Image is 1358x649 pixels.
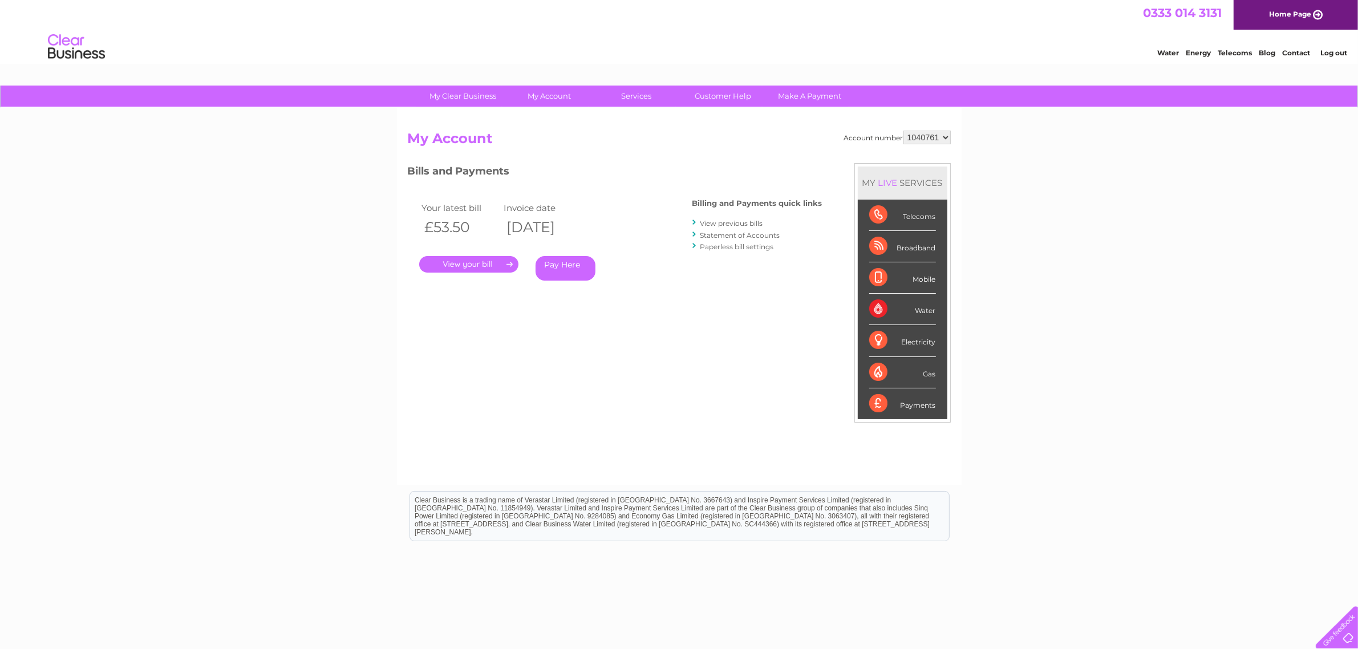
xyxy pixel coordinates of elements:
[501,216,583,239] th: [DATE]
[502,86,597,107] a: My Account
[844,131,951,144] div: Account number
[869,388,936,419] div: Payments
[410,6,949,55] div: Clear Business is a trading name of Verastar Limited (registered in [GEOGRAPHIC_DATA] No. 3667643...
[869,325,936,356] div: Electricity
[763,86,857,107] a: Make A Payment
[700,242,774,251] a: Paperless bill settings
[47,30,106,64] img: logo.png
[408,163,822,183] h3: Bills and Payments
[700,231,780,240] a: Statement of Accounts
[700,219,763,228] a: View previous bills
[416,86,510,107] a: My Clear Business
[1259,48,1275,57] a: Blog
[1186,48,1211,57] a: Energy
[1320,48,1347,57] a: Log out
[419,216,501,239] th: £53.50
[869,294,936,325] div: Water
[869,200,936,231] div: Telecoms
[536,256,595,281] a: Pay Here
[419,256,518,273] a: .
[1282,48,1310,57] a: Contact
[869,262,936,294] div: Mobile
[692,199,822,208] h4: Billing and Payments quick links
[676,86,770,107] a: Customer Help
[869,231,936,262] div: Broadband
[501,200,583,216] td: Invoice date
[1218,48,1252,57] a: Telecoms
[408,131,951,152] h2: My Account
[589,86,683,107] a: Services
[869,357,936,388] div: Gas
[419,200,501,216] td: Your latest bill
[876,177,900,188] div: LIVE
[1143,6,1222,20] a: 0333 014 3131
[1157,48,1179,57] a: Water
[858,167,947,199] div: MY SERVICES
